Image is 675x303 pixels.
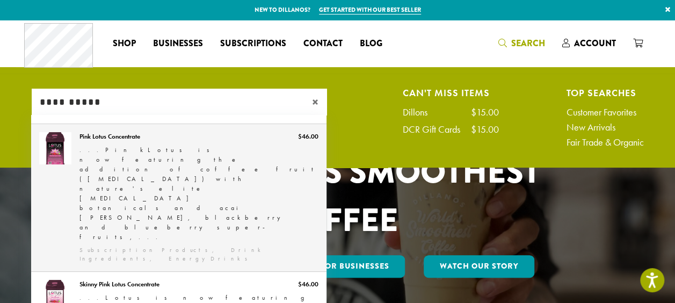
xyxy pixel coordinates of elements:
[220,37,286,50] span: Subscriptions
[303,37,343,50] span: Contact
[360,37,382,50] span: Blog
[403,89,499,97] h4: Can't Miss Items
[403,107,438,117] div: Dillons
[270,255,405,278] a: Coffee For Businesses
[403,125,471,134] div: DCR Gift Cards
[424,255,534,278] a: Watch Our Story
[471,107,499,117] div: $15.00
[104,35,144,52] a: Shop
[153,37,203,50] span: Businesses
[113,37,136,50] span: Shop
[567,138,644,147] a: Fair Trade & Organic
[471,125,499,134] div: $15.00
[567,122,644,132] a: New Arrivals
[102,99,574,244] h1: CELEBRATING 33 YEARS OF THE WORLD’S SMOOTHEST COFFEE
[490,34,554,52] a: Search
[312,96,327,109] span: ×
[319,5,421,15] a: Get started with our best seller
[511,37,545,49] span: Search
[567,89,644,97] h4: Top Searches
[567,107,644,117] a: Customer Favorites
[574,37,616,49] span: Account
